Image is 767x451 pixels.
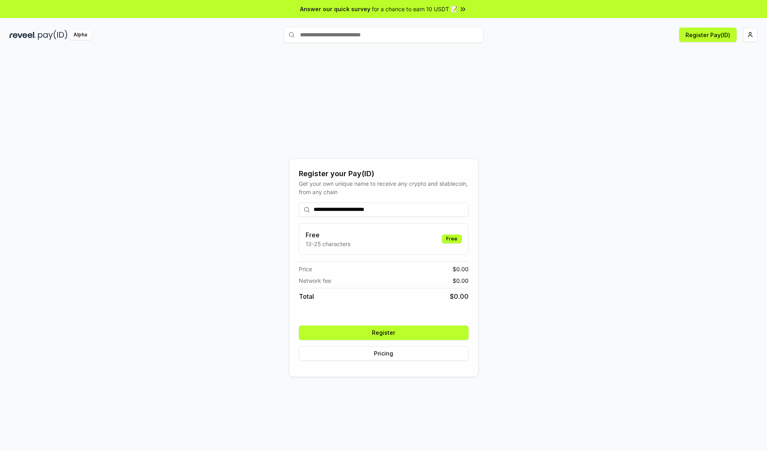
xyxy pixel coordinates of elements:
[69,30,91,40] div: Alpha
[299,346,469,361] button: Pricing
[299,292,314,301] span: Total
[306,230,350,240] h3: Free
[10,30,36,40] img: reveel_dark
[299,276,331,285] span: Network fee
[299,168,469,179] div: Register your Pay(ID)
[299,179,469,196] div: Get your own unique name to receive any crypto and stablecoin, from any chain
[306,240,350,248] p: 13-25 characters
[453,265,469,273] span: $ 0.00
[372,5,457,13] span: for a chance to earn 10 USDT 📝
[442,234,462,243] div: Free
[679,28,737,42] button: Register Pay(ID)
[450,292,469,301] span: $ 0.00
[453,276,469,285] span: $ 0.00
[300,5,370,13] span: Answer our quick survey
[299,265,312,273] span: Price
[38,30,68,40] img: pay_id
[299,326,469,340] button: Register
